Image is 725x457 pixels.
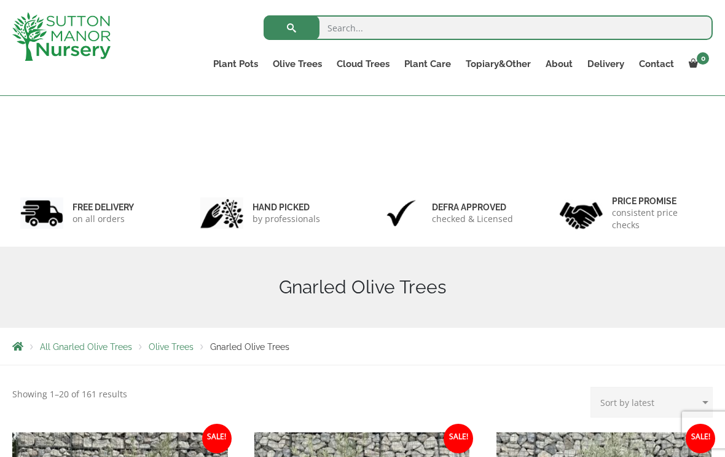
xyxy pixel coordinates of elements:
h6: Defra approved [432,202,513,213]
span: 0 [697,52,709,65]
img: 2.jpg [200,197,243,229]
h6: FREE DELIVERY [72,202,134,213]
a: Contact [632,55,681,73]
span: Sale! [686,424,715,453]
p: by professionals [253,213,320,225]
input: Search... [264,15,713,40]
a: Topiary&Other [458,55,538,73]
h1: Gnarled Olive Trees [12,276,713,298]
img: logo [12,12,111,61]
img: 3.jpg [380,197,423,229]
select: Shop order [590,387,713,418]
a: 0 [681,55,713,73]
img: 4.jpg [560,194,603,232]
a: Plant Care [397,55,458,73]
a: Olive Trees [149,342,194,352]
a: Olive Trees [265,55,329,73]
p: consistent price checks [612,207,705,231]
span: Gnarled Olive Trees [210,342,289,352]
h6: hand picked [253,202,320,213]
h6: Price promise [612,196,705,207]
p: Showing 1–20 of 161 results [12,387,127,402]
a: Cloud Trees [329,55,397,73]
nav: Breadcrumbs [12,341,713,351]
img: 1.jpg [20,197,63,229]
span: Sale! [202,424,232,453]
span: Sale! [444,424,473,453]
a: About [538,55,580,73]
p: on all orders [72,213,134,225]
p: checked & Licensed [432,213,513,225]
a: Delivery [580,55,632,73]
a: All Gnarled Olive Trees [40,342,132,352]
a: Plant Pots [206,55,265,73]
